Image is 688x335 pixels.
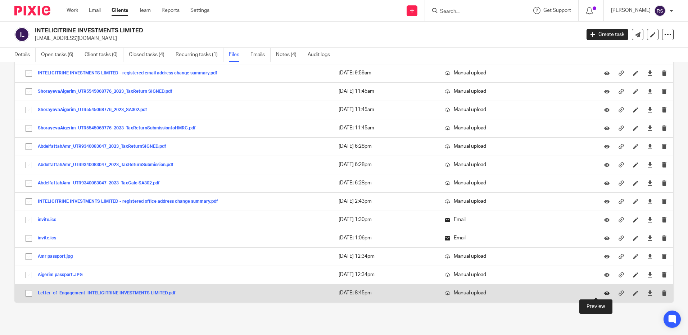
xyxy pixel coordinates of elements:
p: Manual upload [445,179,587,187]
input: Select [22,140,36,153]
button: ShorayevaAigerim_UTR5545068776_2023_SA302.pdf [38,107,153,113]
a: Download [647,143,653,150]
a: Download [647,124,653,132]
a: Notes (4) [276,48,302,62]
p: Manual upload [445,161,587,168]
a: Recurring tasks (1) [176,48,223,62]
p: Manual upload [445,253,587,260]
a: Download [647,234,653,242]
button: INTELICITRINE INVESTMENTS LIMITED - registered office address change summary.pdf [38,199,223,204]
p: [DATE] 11:45am [339,106,430,113]
p: Manual upload [445,271,587,278]
a: Reports [162,7,180,14]
a: Download [647,216,653,223]
a: Download [647,106,653,113]
p: [DATE] 1:30pm [339,216,430,223]
p: Manual upload [445,198,587,205]
a: Download [647,161,653,168]
p: [DATE] 1:06pm [339,234,430,242]
p: Manual upload [445,106,587,113]
button: invite.ics [38,236,62,241]
span: Get Support [543,8,571,13]
button: ShorayevaAigerim_UTR5545068776_2023_TaxReturnSubmissiontoHMRC.pdf [38,126,201,131]
button: Letter_of_Engagement_INTELICITRINE INVESTMENTS LIMITED.pdf [38,291,181,296]
button: Aigerim passport.JPG [38,272,88,277]
a: Audit logs [308,48,335,62]
img: svg%3E [654,5,666,17]
a: Download [647,179,653,187]
a: Open tasks (6) [41,48,79,62]
img: svg%3E [14,27,30,42]
p: [DATE] 6:28pm [339,143,430,150]
p: [EMAIL_ADDRESS][DOMAIN_NAME] [35,35,576,42]
p: [DATE] 8:45pm [339,289,430,297]
p: [DATE] 6:28pm [339,161,430,168]
input: Select [22,231,36,245]
p: Manual upload [445,124,587,132]
a: Download [647,253,653,260]
button: invite.ics [38,217,62,222]
input: Select [22,250,36,263]
a: Emails [250,48,271,62]
a: Download [647,289,653,297]
p: [DATE] 11:45am [339,88,430,95]
a: Files [229,48,245,62]
a: Work [67,7,78,14]
a: Settings [190,7,209,14]
p: [DATE] 2:43pm [339,198,430,205]
input: Select [22,103,36,117]
p: Email [445,234,587,242]
button: Amr passport.jpg [38,254,78,259]
p: [DATE] 12:34pm [339,271,430,278]
p: [DATE] 6:28pm [339,179,430,187]
p: [DATE] 11:45am [339,124,430,132]
button: AbdelfattahAmr_UTR9340083047_2023_TaxReturnSIGNED.pdf [38,144,172,149]
a: Download [647,198,653,205]
a: Clients [112,7,128,14]
p: Manual upload [445,289,587,297]
h2: INTELICITRINE INVESTMENTS LIMITED [35,27,467,35]
p: Manual upload [445,69,587,77]
a: Client tasks (0) [85,48,123,62]
a: Details [14,48,36,62]
input: Select [22,158,36,172]
input: Select [22,85,36,98]
a: Team [139,7,151,14]
a: Closed tasks (4) [129,48,170,62]
input: Select [22,176,36,190]
input: Select [22,268,36,282]
input: Select [22,195,36,208]
input: Select [22,66,36,80]
a: Email [89,7,101,14]
button: ShorayevaAigerim_UTR5545068776_2023_TaxReturn SIGNED.pdf [38,89,178,94]
p: [DATE] 12:34pm [339,253,430,260]
button: AbdelfattahAmr_UTR9340083047_2023_TaxReturnSubmission.pdf [38,162,179,167]
button: AbdelfattahAmr_UTR9340083047_2023_TaxCalc SA302.pdf [38,181,165,186]
p: [DATE] 9:59am [339,69,430,77]
input: Select [22,121,36,135]
input: Select [22,213,36,227]
p: Manual upload [445,88,587,95]
p: Email [445,216,587,223]
a: Download [647,69,653,77]
p: Manual upload [445,143,587,150]
a: Download [647,271,653,278]
input: Search [439,9,504,15]
a: Create task [587,29,628,40]
img: Pixie [14,6,50,15]
button: INTELICITRINE INVESTMENTS LIMITED - registered email address change summary.pdf [38,71,223,76]
input: Select [22,286,36,300]
p: [PERSON_NAME] [611,7,651,14]
a: Download [647,88,653,95]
